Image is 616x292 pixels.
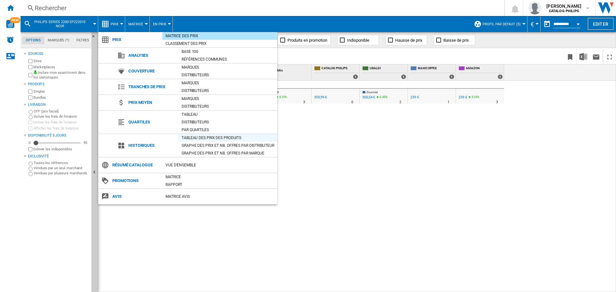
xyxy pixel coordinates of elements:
div: Marques [178,64,277,71]
span: Historiques [125,141,178,150]
div: Base 100 [178,48,277,55]
div: Matrice AVIS [162,193,277,200]
div: Distributeurs [178,119,277,125]
div: Marques [178,80,277,86]
span: Analyses [125,51,178,60]
span: Quartiles [125,118,178,127]
div: Matrice [162,174,277,180]
div: Rapport [162,181,277,188]
div: Distributeurs [178,103,277,110]
span: Résumé catalogue [109,161,162,170]
div: Distributeurs [178,72,277,78]
span: Prix [109,35,162,44]
div: Distributeurs [178,88,277,94]
div: Par quartiles [178,127,277,133]
div: Marques [178,96,277,102]
div: Tableau [178,111,277,118]
span: Promotions [109,176,162,185]
span: Avis [109,192,162,201]
span: Prix moyen [125,98,178,107]
div: Vue d'ensemble [162,162,277,168]
div: Matrice des prix [162,33,277,39]
div: Graphe des prix et nb. offres par distributeur [178,142,277,149]
div: Graphe des prix et nb. offres par marque [178,150,277,156]
div: Classement des prix [162,40,277,47]
span: Tranches de prix [125,82,178,91]
span: Couverture [125,67,178,76]
div: Références communes [178,56,277,63]
div: Tableau des prix des produits [178,135,277,141]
